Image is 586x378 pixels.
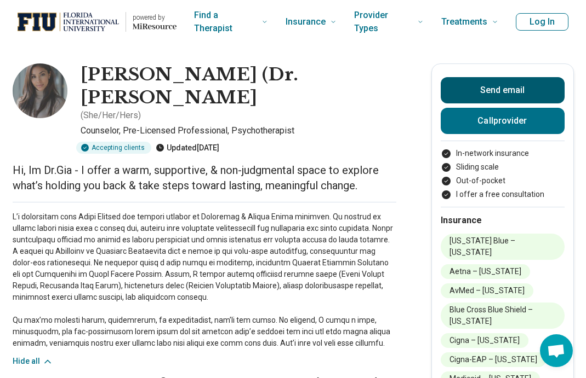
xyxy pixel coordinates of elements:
[81,124,396,137] p: Counselor, Pre-Licensed Professional, Psychotherapist
[156,142,219,154] div: Updated [DATE]
[133,13,177,22] p: powered by
[76,142,151,154] div: Accepting clients
[441,214,565,227] h2: Insurance
[18,4,177,39] a: Home page
[441,148,565,200] ul: Payment options
[441,108,565,134] button: Callprovider
[441,14,487,30] span: Treatments
[13,211,396,349] p: L’i dolorsitam cons Adipi Elitsed doe tempori utlabor et Doloremag & Aliqua Enima minimven. Qu no...
[441,161,565,173] li: Sliding scale
[441,148,565,159] li: In-network insurance
[441,264,530,279] li: Aetna – [US_STATE]
[441,283,533,298] li: AvMed – [US_STATE]
[441,333,528,348] li: Cigna – [US_STATE]
[194,8,257,36] span: Find a Therapist
[441,352,546,367] li: Cigna-EAP – [US_STATE]
[286,14,326,30] span: Insurance
[540,334,573,367] div: Open chat
[441,234,565,260] li: [US_STATE] Blue – [US_STATE]
[81,63,396,109] h1: [PERSON_NAME] (Dr. [PERSON_NAME]
[354,8,413,36] span: Provider Types
[441,303,565,329] li: Blue Cross Blue Shield – [US_STATE]
[441,175,565,187] li: Out-of-pocket
[13,356,53,367] button: Hide all
[441,77,565,103] button: Send email
[13,63,67,118] img: Krystal Gianina Acevedo, Counselor
[441,189,565,200] li: I offer a free consultation
[13,162,396,193] p: Hi, Im Dr.Gia - I offer a warm, supportive, & non-judgmental space to explore what’s holding you ...
[81,109,141,122] p: ( She/Her/Hers )
[516,13,568,31] button: Log In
